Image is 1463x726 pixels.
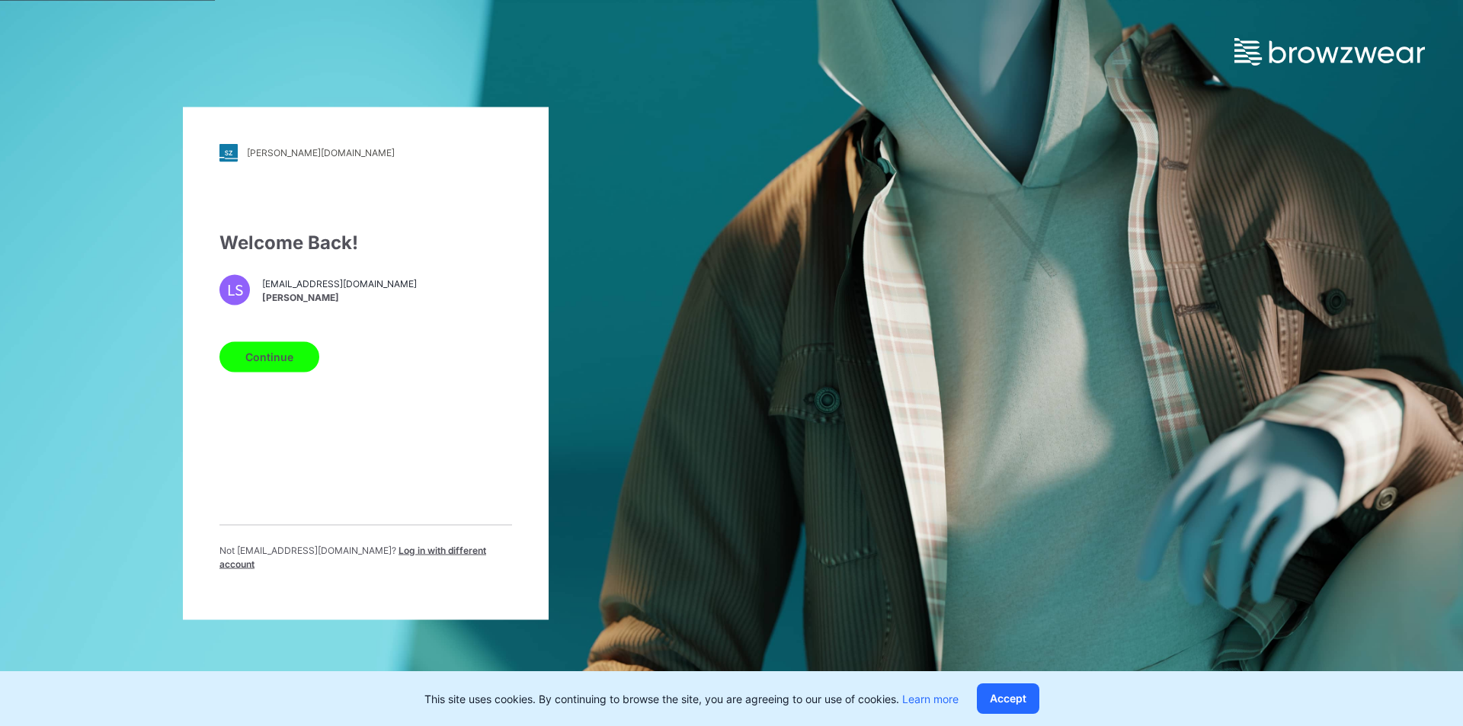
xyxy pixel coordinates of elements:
[424,691,959,707] p: This site uses cookies. By continuing to browse the site, you are agreeing to our use of cookies.
[219,143,512,162] a: [PERSON_NAME][DOMAIN_NAME]
[219,143,238,162] img: stylezone-logo.562084cfcfab977791bfbf7441f1a819.svg
[219,274,250,305] div: LS
[219,341,319,372] button: Continue
[262,277,417,291] span: [EMAIL_ADDRESS][DOMAIN_NAME]
[902,692,959,705] a: Learn more
[247,147,395,158] div: [PERSON_NAME][DOMAIN_NAME]
[219,543,512,571] p: Not [EMAIL_ADDRESS][DOMAIN_NAME] ?
[219,229,512,256] div: Welcome Back!
[262,291,417,305] span: [PERSON_NAME]
[1234,38,1425,66] img: browzwear-logo.e42bd6dac1945053ebaf764b6aa21510.svg
[977,683,1039,714] button: Accept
